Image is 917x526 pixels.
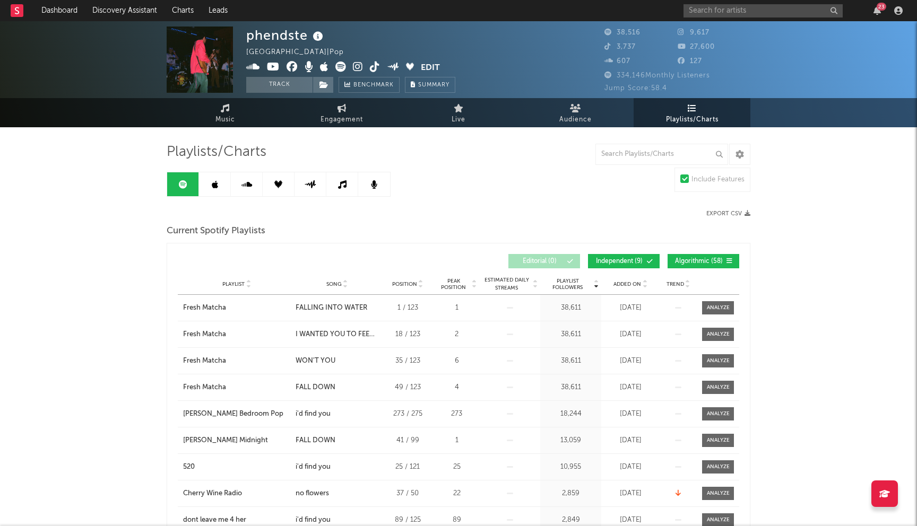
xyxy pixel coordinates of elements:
[667,281,684,287] span: Trend
[384,329,431,340] div: 18 / 123
[543,382,599,393] div: 38,611
[604,382,657,393] div: [DATE]
[543,409,599,419] div: 18,244
[296,462,331,472] div: i'd find you
[595,258,644,265] span: Independent ( 9 )
[392,281,417,287] span: Position
[405,77,455,93] button: Summary
[296,409,331,419] div: i'd find you
[339,77,400,93] a: Benchmark
[604,85,667,92] span: Jump Score: 58.4
[604,356,657,366] div: [DATE]
[482,276,531,292] span: Estimated Daily Streams
[183,303,226,313] div: Fresh Matcha
[167,225,265,238] span: Current Spotify Playlists
[183,462,290,472] a: 520
[296,356,335,366] div: WON'T YOU
[604,488,657,499] div: [DATE]
[684,4,843,17] input: Search for artists
[543,278,592,291] span: Playlist Followers
[384,356,431,366] div: 35 / 123
[543,303,599,313] div: 38,611
[283,98,400,127] a: Engagement
[543,356,599,366] div: 38,611
[543,462,599,472] div: 10,955
[604,58,630,65] span: 607
[296,329,378,340] div: I WANTED YOU TO FEEL IT
[183,356,290,366] a: Fresh Matcha
[296,435,335,446] div: FALL DOWN
[437,435,477,446] div: 1
[666,113,719,126] span: Playlists/Charts
[604,303,657,313] div: [DATE]
[588,254,660,268] button: Independent(9)
[437,329,477,340] div: 2
[384,462,431,472] div: 25 / 121
[873,6,881,15] button: 23
[400,98,517,127] a: Live
[604,435,657,446] div: [DATE]
[384,488,431,499] div: 37 / 50
[691,173,745,186] div: Include Features
[296,488,329,499] div: no flowers
[384,515,431,525] div: 89 / 125
[384,435,431,446] div: 41 / 99
[418,82,449,88] span: Summary
[183,488,242,499] div: Cherry Wine Radio
[183,462,195,472] div: 520
[183,435,268,446] div: [PERSON_NAME] Midnight
[183,382,290,393] a: Fresh Matcha
[604,462,657,472] div: [DATE]
[183,303,290,313] a: Fresh Matcha
[183,329,226,340] div: Fresh Matcha
[678,29,710,36] span: 9,617
[543,515,599,525] div: 2,849
[674,258,723,265] span: Algorithmic ( 58 )
[183,356,226,366] div: Fresh Matcha
[604,329,657,340] div: [DATE]
[634,98,750,127] a: Playlists/Charts
[215,113,235,126] span: Music
[559,113,592,126] span: Audience
[604,72,710,79] span: 334,146 Monthly Listeners
[604,515,657,525] div: [DATE]
[515,258,564,265] span: Editorial ( 0 )
[437,462,477,472] div: 25
[183,329,290,340] a: Fresh Matcha
[183,409,290,419] a: [PERSON_NAME] Bedroom Pop
[222,281,245,287] span: Playlist
[678,58,702,65] span: 127
[437,278,470,291] span: Peak Position
[437,356,477,366] div: 6
[384,303,431,313] div: 1 / 123
[167,98,283,127] a: Music
[604,29,641,36] span: 38,516
[183,409,283,419] div: [PERSON_NAME] Bedroom Pop
[437,409,477,419] div: 273
[595,144,728,165] input: Search Playlists/Charts
[543,488,599,499] div: 2,859
[437,382,477,393] div: 4
[613,281,641,287] span: Added On
[877,3,886,11] div: 23
[384,382,431,393] div: 49 / 123
[183,382,226,393] div: Fresh Matcha
[167,146,266,159] span: Playlists/Charts
[706,211,750,217] button: Export CSV
[296,515,331,525] div: i'd find you
[296,303,367,313] div: FALLING INTO WATER
[668,254,739,268] button: Algorithmic(58)
[183,488,290,499] a: Cherry Wine Radio
[604,409,657,419] div: [DATE]
[437,515,477,525] div: 89
[246,27,326,44] div: phendste
[183,515,246,525] div: dont leave me 4 her
[246,77,313,93] button: Track
[437,488,477,499] div: 22
[678,43,715,50] span: 27,600
[296,382,335,393] div: FALL DOWN
[421,62,440,75] button: Edit
[326,281,342,287] span: Song
[452,113,465,126] span: Live
[604,43,636,50] span: 3,737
